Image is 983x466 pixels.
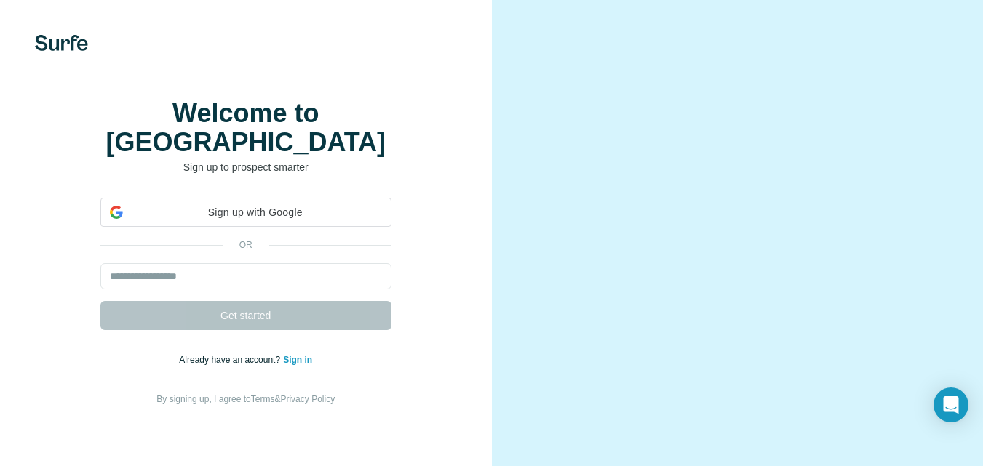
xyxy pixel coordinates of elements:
img: Surfe's logo [35,35,88,51]
div: Open Intercom Messenger [934,387,968,422]
span: Already have an account? [179,355,283,365]
a: Terms [251,394,275,404]
a: Sign in [283,355,312,365]
div: Sign up with Google [100,198,391,227]
span: By signing up, I agree to & [156,394,335,404]
p: Sign up to prospect smarter [100,160,391,174]
span: Sign up with Google [129,205,382,220]
p: or [223,238,269,252]
a: Privacy Policy [280,394,335,404]
h1: Welcome to [GEOGRAPHIC_DATA] [100,99,391,157]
